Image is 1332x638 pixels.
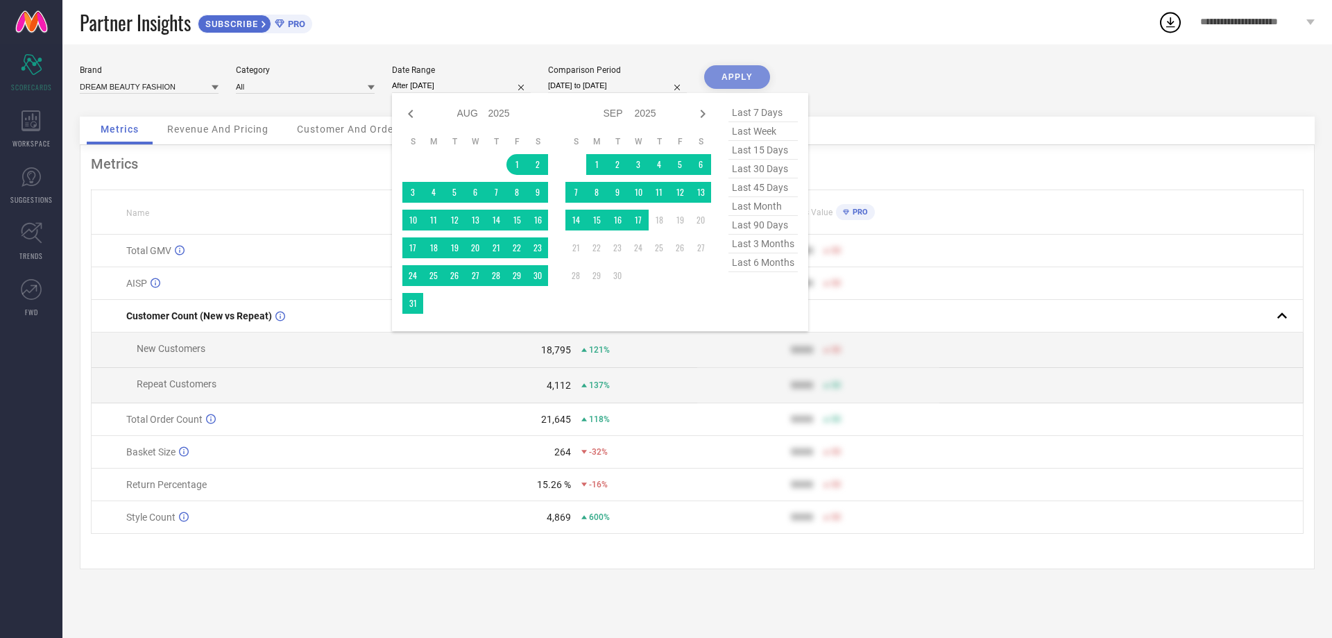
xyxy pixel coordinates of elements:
td: Mon Sep 01 2025 [586,154,607,175]
span: SUBSCRIBE [198,19,262,29]
td: Thu Sep 18 2025 [649,210,669,230]
th: Friday [506,136,527,147]
div: 9999 [791,380,813,391]
td: Fri Aug 29 2025 [506,265,527,286]
div: 15.26 % [537,479,571,490]
div: 18,795 [541,344,571,355]
span: -16% [589,480,608,489]
th: Tuesday [444,136,465,147]
span: 600% [589,512,610,522]
td: Thu Aug 07 2025 [486,182,506,203]
input: Select date range [392,78,531,93]
td: Sat Sep 06 2025 [690,154,711,175]
td: Mon Sep 08 2025 [586,182,607,203]
div: 9999 [791,446,813,457]
th: Saturday [690,136,711,147]
th: Wednesday [465,136,486,147]
td: Thu Aug 28 2025 [486,265,506,286]
span: last 90 days [728,216,798,235]
td: Mon Aug 11 2025 [423,210,444,230]
span: TRENDS [19,251,43,261]
span: last 6 months [728,253,798,272]
td: Thu Sep 25 2025 [649,237,669,258]
td: Sat Aug 23 2025 [527,237,548,258]
div: 9999 [791,414,813,425]
td: Wed Aug 27 2025 [465,265,486,286]
th: Monday [423,136,444,147]
td: Thu Aug 21 2025 [486,237,506,258]
td: Mon Aug 18 2025 [423,237,444,258]
td: Sat Aug 02 2025 [527,154,548,175]
span: Return Percentage [126,479,207,490]
td: Fri Aug 08 2025 [506,182,527,203]
span: 50 [831,447,841,457]
td: Sat Sep 20 2025 [690,210,711,230]
th: Saturday [527,136,548,147]
span: SCORECARDS [11,82,52,92]
span: -32% [589,447,608,457]
span: Repeat Customers [137,378,216,389]
td: Sun Sep 14 2025 [565,210,586,230]
td: Mon Sep 15 2025 [586,210,607,230]
span: 137% [589,380,610,390]
span: last month [728,197,798,216]
td: Mon Sep 22 2025 [586,237,607,258]
td: Tue Sep 16 2025 [607,210,628,230]
span: last 7 days [728,103,798,122]
th: Monday [586,136,607,147]
div: Next month [694,106,711,122]
td: Sat Aug 30 2025 [527,265,548,286]
div: Previous month [402,106,419,122]
td: Sun Aug 24 2025 [402,265,423,286]
div: 4,869 [547,512,571,523]
span: Metrics [101,124,139,135]
span: last 3 months [728,235,798,253]
div: Open download list [1158,10,1183,35]
span: FWD [25,307,38,317]
td: Tue Aug 26 2025 [444,265,465,286]
td: Thu Sep 11 2025 [649,182,669,203]
td: Sun Aug 17 2025 [402,237,423,258]
div: Category [236,65,375,75]
td: Tue Aug 05 2025 [444,182,465,203]
div: 9999 [791,479,813,490]
div: 4,112 [547,380,571,391]
div: Metrics [91,156,1304,172]
td: Sat Sep 13 2025 [690,182,711,203]
th: Tuesday [607,136,628,147]
span: 121% [589,345,610,355]
span: 50 [831,512,841,522]
span: PRO [849,208,868,217]
td: Tue Sep 09 2025 [607,182,628,203]
td: Tue Sep 02 2025 [607,154,628,175]
td: Mon Aug 25 2025 [423,265,444,286]
td: Sun Sep 21 2025 [565,237,586,258]
td: Thu Sep 04 2025 [649,154,669,175]
div: Brand [80,65,219,75]
div: 264 [554,446,571,457]
td: Fri Aug 22 2025 [506,237,527,258]
td: Sat Sep 27 2025 [690,237,711,258]
td: Wed Sep 03 2025 [628,154,649,175]
td: Tue Aug 12 2025 [444,210,465,230]
td: Wed Sep 10 2025 [628,182,649,203]
span: last 45 days [728,178,798,197]
span: Revenue And Pricing [167,124,268,135]
td: Sat Aug 16 2025 [527,210,548,230]
td: Sun Sep 07 2025 [565,182,586,203]
td: Sun Aug 10 2025 [402,210,423,230]
td: Fri Sep 05 2025 [669,154,690,175]
td: Sun Aug 03 2025 [402,182,423,203]
span: 50 [831,246,841,255]
td: Fri Sep 26 2025 [669,237,690,258]
th: Sunday [402,136,423,147]
span: 50 [831,345,841,355]
span: 50 [831,380,841,390]
td: Sun Aug 31 2025 [402,293,423,314]
span: Basket Size [126,446,176,457]
td: Wed Aug 13 2025 [465,210,486,230]
th: Thursday [649,136,669,147]
td: Sat Aug 09 2025 [527,182,548,203]
span: Customer Count (New vs Repeat) [126,310,272,321]
td: Wed Sep 17 2025 [628,210,649,230]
